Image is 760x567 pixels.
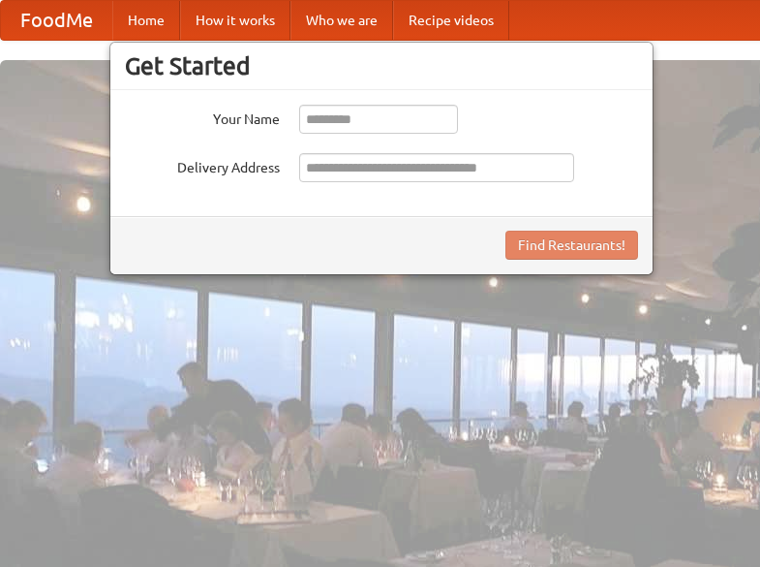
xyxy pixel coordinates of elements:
[125,51,638,80] h3: Get Started
[180,1,290,40] a: How it works
[112,1,180,40] a: Home
[125,105,280,129] label: Your Name
[125,153,280,177] label: Delivery Address
[505,231,638,260] button: Find Restaurants!
[393,1,509,40] a: Recipe videos
[1,1,112,40] a: FoodMe
[290,1,393,40] a: Who we are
